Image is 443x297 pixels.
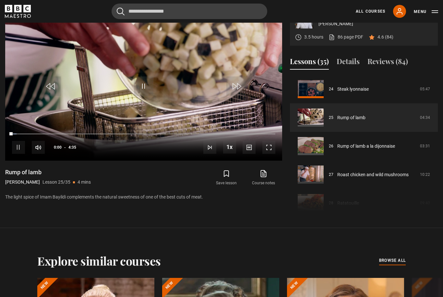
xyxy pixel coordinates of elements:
a: browse all [379,257,406,264]
a: Rump of lamb [337,114,365,121]
p: Lesson 25/35 [42,179,70,186]
h2: Explore similar courses [37,254,161,268]
input: Search [112,4,267,19]
button: Captions [243,141,256,154]
p: 4.6 (84) [377,34,393,40]
p: 3.5 hours [304,34,323,40]
p: The light spice of Imam Bayildi complements the natural sweetness of one of the best cuts of meat. [5,194,282,200]
button: Details [337,56,360,70]
button: Pause [12,141,25,154]
span: 4:35 [68,142,76,153]
p: 4 mins [78,179,91,186]
a: 86 page PDF [329,34,363,40]
a: Course notes [245,168,282,187]
span: 0:00 [54,142,62,153]
p: [PERSON_NAME] [318,20,433,27]
a: All Courses [356,8,385,14]
button: Save lesson [208,168,245,187]
button: Fullscreen [262,141,275,154]
button: Toggle navigation [414,8,438,15]
button: Submit the search query [117,7,125,16]
button: Playback Rate [223,141,236,154]
h1: Rump of lamb [5,168,91,176]
a: Rump of lamb a la dijonnaise [337,143,395,150]
button: Next Lesson [203,141,216,154]
a: Steak lyonnaise [337,86,369,93]
button: Mute [32,141,45,154]
a: Roast chicken and wild mushrooms [337,171,409,178]
svg: BBC Maestro [5,5,31,18]
div: Progress Bar [12,133,275,135]
button: Lessons (35) [290,56,329,70]
p: [PERSON_NAME] [5,179,40,186]
video-js: Video Player [5,5,282,161]
button: Reviews (84) [367,56,408,70]
span: browse all [379,257,406,264]
span: - [64,145,66,150]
